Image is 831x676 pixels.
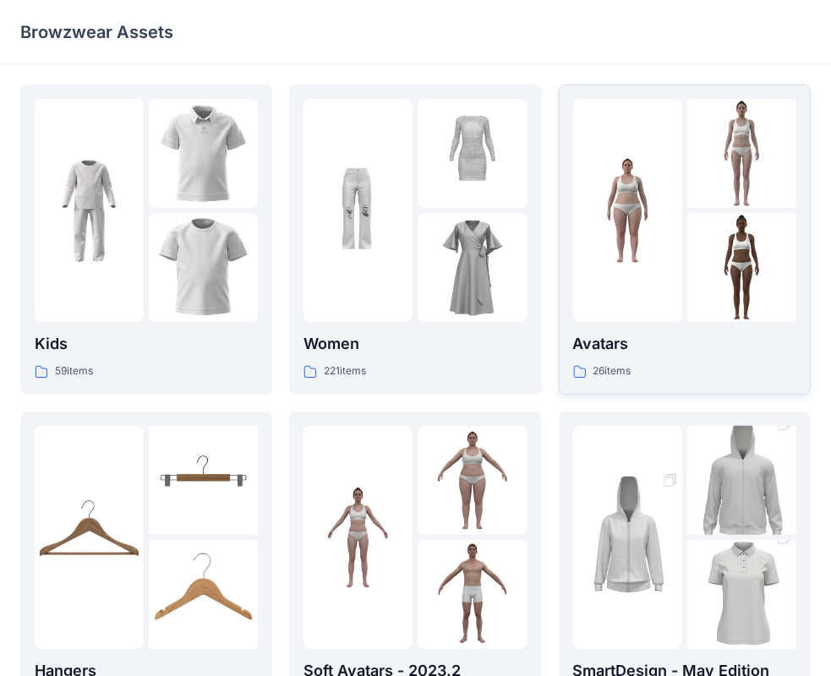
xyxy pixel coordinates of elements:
p: Women [303,332,527,356]
a: folder 1folder 2folder 3Kids59items [20,84,272,395]
p: 59 items [55,363,93,380]
img: folder 2 [418,99,527,208]
img: folder 2 [687,99,796,208]
img: folder 3 [687,213,796,322]
img: folder 2 [687,399,796,563]
img: folder 1 [35,482,144,591]
img: folder 2 [418,426,527,535]
img: folder 1 [303,156,413,265]
img: folder 3 [418,213,527,322]
p: 221 items [324,363,366,380]
p: 26 items [593,363,631,380]
img: folder 3 [149,540,258,649]
p: Avatars [573,332,796,356]
p: Kids [35,332,258,356]
img: folder 3 [418,540,527,649]
img: folder 1 [35,156,144,265]
a: folder 1folder 2folder 3Avatars26items [559,84,811,395]
img: folder 2 [149,99,258,208]
a: folder 1folder 2folder 3Women221items [289,84,541,395]
img: folder 1 [573,156,682,265]
img: folder 3 [149,213,258,322]
img: folder 1 [303,482,413,591]
img: folder 2 [149,426,258,535]
img: folder 1 [573,455,682,619]
p: Browzwear Assets [20,20,173,44]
